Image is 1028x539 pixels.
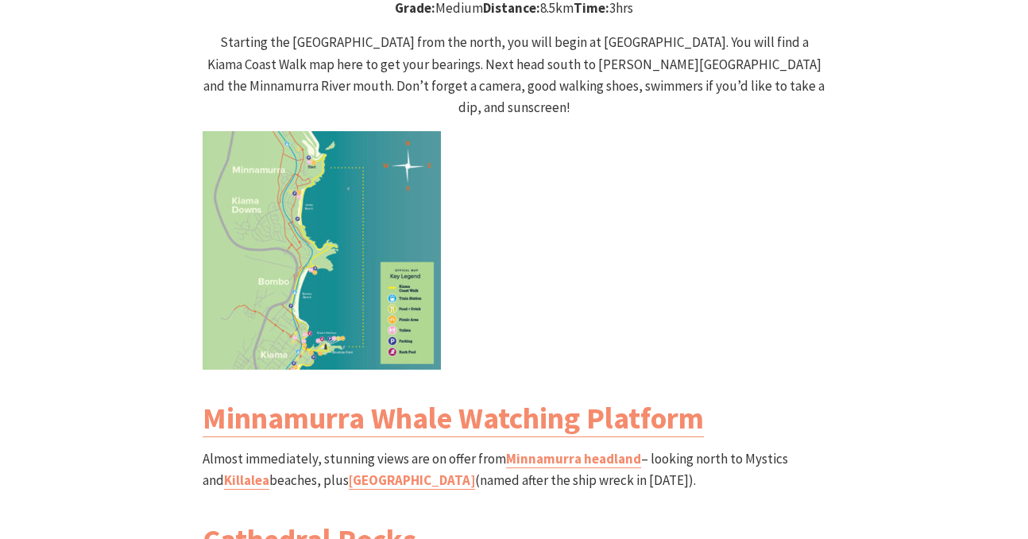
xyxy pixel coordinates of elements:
[203,399,704,437] a: Minnamurra Whale Watching Platform
[349,471,475,490] a: [GEOGRAPHIC_DATA]
[203,32,825,118] p: Starting the [GEOGRAPHIC_DATA] from the north, you will begin at [GEOGRAPHIC_DATA]. You will find...
[506,450,641,468] a: Minnamurra headland
[203,131,441,370] img: Kiama Coast Walk North Section
[224,471,269,490] a: Killalea
[203,448,825,491] p: Almost immediately, stunning views are on offer from – looking north to Mystics and beaches, plus...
